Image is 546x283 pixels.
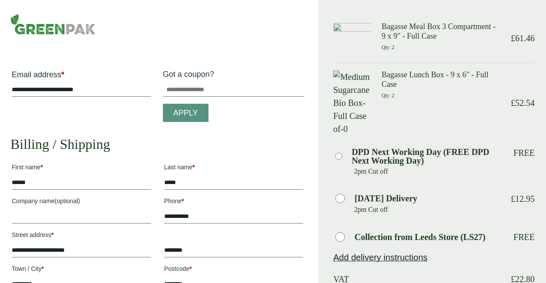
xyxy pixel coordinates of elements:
label: Company name [12,195,151,210]
label: Phone [164,195,304,210]
label: Last name [164,161,304,176]
h2: Billing / Shipping [10,136,304,152]
bdi: 12.95 [511,194,535,204]
p: Free [513,148,535,158]
label: Got a coupon? [163,70,218,83]
label: DPD Next Working Day (FREE DPD Next Working Day) [352,148,500,165]
p: 2pm Cut off [354,203,500,216]
label: Street address [12,229,151,244]
span: (optional) [55,197,80,204]
abbr: required [40,164,43,171]
h3: Bagasse Meal Box 3 Compartment - 9 x 9" - Full Case [381,22,500,41]
a: Apply [163,104,208,122]
label: [DATE] Delivery [354,194,417,203]
img: Medium Sugarcane Bio Box-Full Case of-0 [333,70,371,135]
abbr: required [189,265,192,272]
label: Town / City [12,263,151,277]
p: 2pm Cut off [354,165,500,178]
bdi: 61.46 [511,33,535,43]
label: Collection from Leeds Store (LS27) [354,233,485,241]
span: £ [511,98,515,108]
span: Apply [173,109,198,118]
h3: Bagasse Lunch Box - 9 x 6" - Full Case [381,70,500,89]
abbr: required [41,265,43,272]
p: Free [513,232,535,242]
label: Postcode [164,263,304,277]
span: £ [511,33,515,43]
small: Qty: 2 [381,45,394,50]
span: £ [511,194,515,204]
abbr: required [51,231,53,238]
small: Qty: 2 [381,93,394,99]
label: First name [12,161,151,176]
abbr: required [182,197,184,204]
img: GreenPak Supplies [10,14,96,35]
abbr: required [61,70,64,79]
bdi: 52.54 [511,98,535,108]
abbr: required [192,164,195,171]
a: Add delivery instructions [333,253,427,262]
label: Email address [12,71,151,83]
